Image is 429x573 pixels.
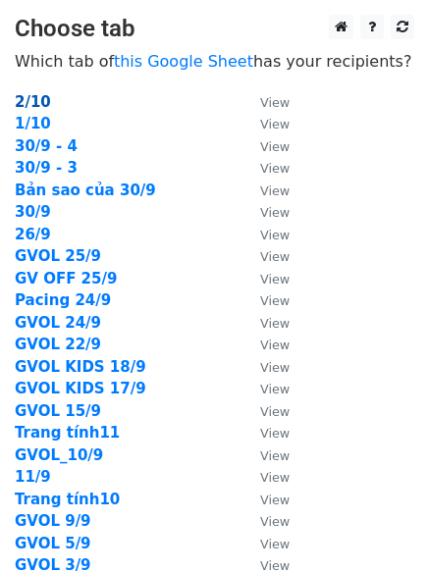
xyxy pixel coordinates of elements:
a: GVOL 9/9 [15,512,91,530]
a: 30/9 - 4 [15,137,78,155]
a: View [241,203,290,221]
small: View [260,272,290,286]
a: 30/9 [15,203,51,221]
a: GVOL_10/9 [15,446,103,464]
a: 30/9 - 3 [15,159,78,177]
a: View [241,535,290,552]
small: View [260,448,290,463]
a: View [241,380,290,397]
small: View [260,161,290,176]
a: View [241,291,290,309]
a: View [241,402,290,420]
a: GV OFF 25/9 [15,270,117,287]
a: View [241,115,290,132]
a: 11/9 [15,468,51,486]
a: GVOL 22/9 [15,336,101,353]
a: View [241,137,290,155]
a: View [241,93,290,111]
a: View [241,358,290,376]
a: View [241,491,290,508]
a: View [241,512,290,530]
small: View [260,95,290,110]
small: View [260,426,290,441]
small: View [260,293,290,308]
small: View [260,537,290,551]
a: View [241,226,290,243]
a: GVOL 15/9 [15,402,101,420]
small: View [260,205,290,220]
iframe: Chat Widget [331,479,429,573]
small: View [260,514,290,529]
a: 26/9 [15,226,51,243]
small: View [260,360,290,375]
small: View [260,470,290,485]
small: View [260,228,290,242]
a: this Google Sheet [114,52,253,71]
a: View [241,446,290,464]
small: View [260,139,290,154]
a: View [241,182,290,199]
a: Pacing 24/9 [15,291,111,309]
a: View [241,247,290,265]
a: View [241,424,290,442]
small: View [260,382,290,396]
a: View [241,336,290,353]
a: View [241,270,290,287]
p: Which tab of has your recipients? [15,51,414,72]
small: View [260,249,290,264]
a: Trang tính11 [15,424,120,442]
a: Bản sao của 30/9 [15,182,156,199]
a: GVOL 5/9 [15,535,91,552]
a: View [241,314,290,332]
small: View [260,493,290,507]
a: Trang tính10 [15,491,120,508]
a: GVOL 24/9 [15,314,101,332]
small: View [260,183,290,198]
a: View [241,159,290,177]
a: 1/10 [15,115,51,132]
small: View [260,404,290,419]
a: GVOL KIDS 17/9 [15,380,146,397]
a: View [241,468,290,486]
a: 2/10 [15,93,51,111]
h3: Choose tab [15,15,414,43]
small: View [260,117,290,131]
small: View [260,338,290,352]
small: View [260,316,290,331]
a: GVOL KIDS 18/9 [15,358,146,376]
a: GVOL 25/9 [15,247,101,265]
small: View [260,558,290,573]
